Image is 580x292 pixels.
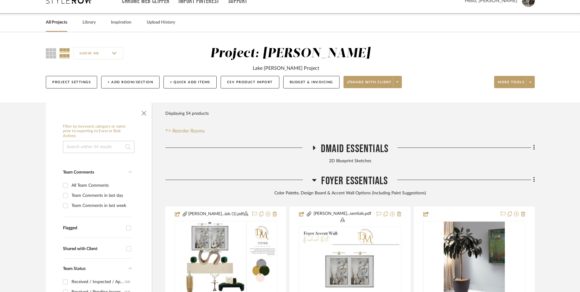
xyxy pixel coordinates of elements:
button: + Add Room/Section [101,76,160,88]
button: Budget & Invoicing [283,76,340,88]
button: CSV Product Import [221,76,279,88]
div: Shared with Client [63,246,123,252]
div: Lake [PERSON_NAME] Project [253,65,319,72]
button: Close [138,106,150,118]
div: Team Comments in last week [72,201,130,211]
span: Share with client [347,80,392,89]
div: Displaying 54 products [165,107,209,120]
button: [PERSON_NAME]...sentials.pdf [312,211,373,223]
div: All Team Comments [72,181,130,190]
span: Team Status [63,267,86,271]
span: Reorder Rooms [172,127,205,135]
div: Team Comments in last day [72,191,130,200]
a: All Projects [46,18,67,27]
div: 2D Blueprint Sketches [165,158,535,165]
div: Project: [PERSON_NAME] [210,47,370,60]
div: Received / Inspected / Approved [72,277,125,287]
a: Inspiration [111,18,131,27]
span: More tools [498,80,524,89]
button: More tools [494,76,535,88]
h6: Filter by keyword, category or name prior to exporting to Excel or Bulk Actions [63,124,134,139]
div: Color Palette, Design Board & Accent Wall Options (Including Paint Suggestions) [165,190,535,197]
div: Flagged [63,226,123,231]
a: Library [83,18,96,27]
span: DMAID Essentials [321,142,388,155]
button: Project Settings [46,76,97,88]
span: Foyer Essentials [321,174,388,188]
div: (26) [125,277,130,287]
button: [PERSON_NAME]...ials (1).pdf [188,211,248,218]
button: + Quick Add Items [163,76,217,88]
span: Team Comments [63,170,94,174]
input: Search within 54 results [63,141,134,153]
button: Reorder Rooms [165,127,205,135]
button: Share with client [343,76,402,88]
a: Upload History [147,18,175,27]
